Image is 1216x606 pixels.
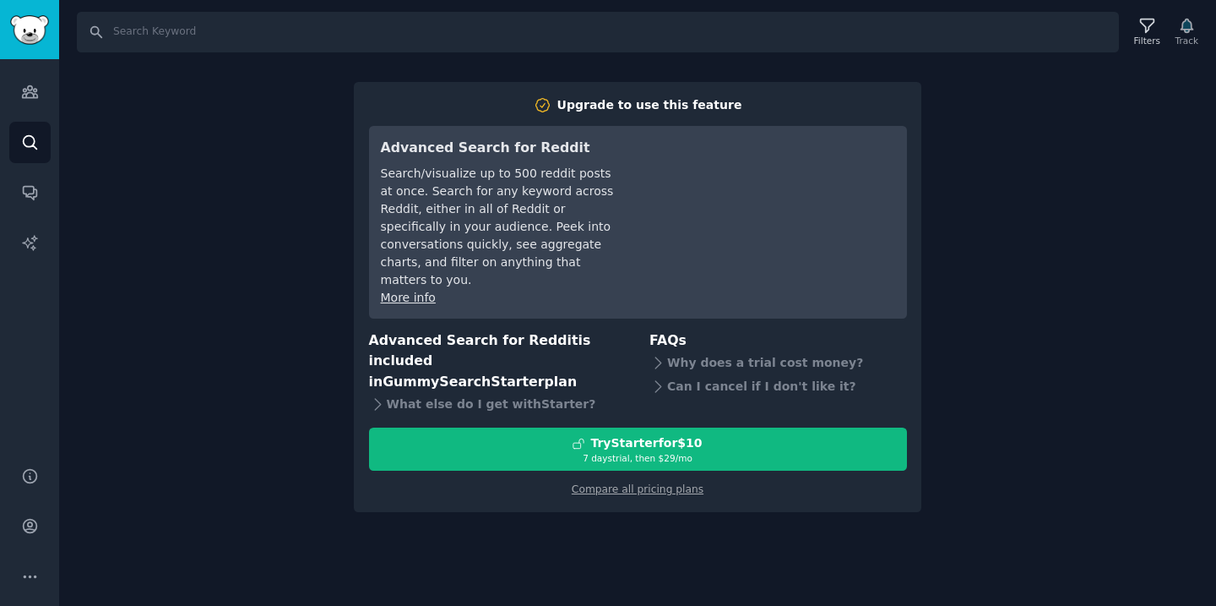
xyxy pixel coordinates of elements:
[381,291,436,304] a: More info
[369,392,627,416] div: What else do I get with Starter ?
[649,374,907,398] div: Can I cancel if I don't like it?
[642,138,895,265] iframe: YouTube video player
[1134,35,1160,46] div: Filters
[557,96,742,114] div: Upgrade to use this feature
[649,330,907,352] h3: FAQs
[590,434,702,452] div: Try Starter for $10
[381,165,618,289] div: Search/visualize up to 500 reddit posts at once. Search for any keyword across Reddit, either in ...
[369,330,627,393] h3: Advanced Search for Reddit is included in plan
[369,428,907,471] button: TryStarterfor$107 daystrial, then $29/mo
[381,138,618,159] h3: Advanced Search for Reddit
[649,351,907,374] div: Why does a trial cost money?
[383,374,544,390] span: GummySearch Starter
[572,483,703,495] a: Compare all pricing plans
[10,15,49,45] img: GummySearch logo
[370,452,906,464] div: 7 days trial, then $ 29 /mo
[77,12,1119,52] input: Search Keyword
